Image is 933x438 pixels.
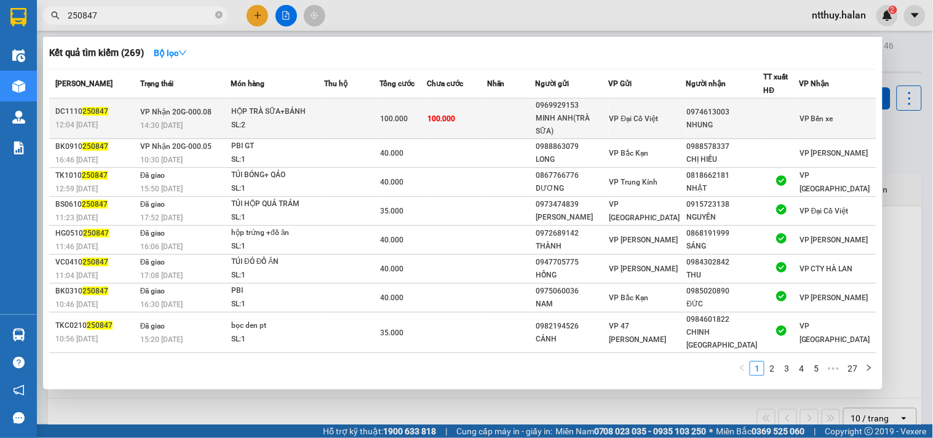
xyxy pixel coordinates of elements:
a: 5 [809,362,823,375]
div: TÚI BÓNG+ QÁO [231,169,324,182]
div: ĐỨC [687,298,763,311]
input: Tìm tên, số ĐT hoặc mã đơn [68,9,213,22]
span: close-circle [215,11,223,18]
span: 14:30 [DATE] [140,121,183,130]
span: 250847 [82,142,108,151]
div: SL: 1 [231,182,324,196]
span: 40.000 [380,236,403,244]
span: [PERSON_NAME] [55,79,113,88]
div: BS0610 [55,198,137,211]
span: 35.000 [380,328,403,337]
img: warehouse-icon [12,80,25,93]
div: HỘP TRÀ SỮA+BÁNH [231,105,324,119]
span: Đã giao [140,200,165,209]
span: VP [GEOGRAPHIC_DATA] [609,200,680,222]
span: VP 47 [PERSON_NAME] [609,322,667,344]
div: bọc den pt [231,319,324,333]
span: 250847 [82,200,108,209]
li: Next Page [862,361,876,376]
div: 0867766776 [536,169,608,182]
a: 27 [844,362,861,375]
span: ••• [824,361,843,376]
div: 0915723138 [687,198,763,211]
span: VP Trung Kính [609,178,658,186]
div: 0818662181 [687,169,763,182]
strong: Bộ lọc [154,48,187,58]
span: TT xuất HĐ [764,73,788,95]
a: 3 [780,362,793,375]
div: 0974613003 [687,106,763,119]
span: 11:23 [DATE] [55,213,98,222]
div: NAM [536,298,608,311]
div: SL: 1 [231,240,324,253]
div: TÚI ĐỎ ĐỒ ĂN [231,255,324,269]
span: VP Nhận 20G-000.08 [140,108,212,116]
span: down [178,49,187,57]
span: left [739,364,746,372]
img: solution-icon [12,141,25,154]
span: VP Nhận [799,79,829,88]
span: 250847 [83,229,109,237]
span: close-circle [215,10,223,22]
div: NGUYÊN [687,211,763,224]
span: VP [PERSON_NAME] [609,236,678,244]
span: 12:59 [DATE] [55,185,98,193]
a: 2 [765,362,779,375]
li: Next 5 Pages [824,361,843,376]
span: Đã giao [140,258,165,266]
span: VP [PERSON_NAME] [800,293,868,302]
div: NHUNG [687,119,763,132]
span: 40.000 [380,178,403,186]
span: 100.000 [427,114,455,123]
li: 5 [809,361,824,376]
span: 17:08 [DATE] [140,271,183,280]
li: 1 [750,361,764,376]
span: Thu hộ [324,79,347,88]
span: VP CTY HÀ LAN [800,265,853,273]
div: PBI GT [231,140,324,153]
span: VP [PERSON_NAME] [609,265,678,273]
span: VP Đại Cồ Việt [800,207,849,215]
div: 0972689142 [536,227,608,240]
div: TKC0210 [55,319,137,332]
a: 1 [750,362,764,375]
span: Người nhận [686,79,726,88]
div: DƯƠNG [536,182,608,195]
span: 16:30 [DATE] [140,300,183,309]
span: 40.000 [380,149,403,157]
span: 10:46 [DATE] [55,300,98,309]
div: MINH ANH(TRÀ SỮA) [536,112,608,138]
div: 0984302842 [687,256,763,269]
span: Nhãn [487,79,505,88]
span: 15:20 [DATE] [140,335,183,344]
div: TÚI HỘP QUẢ TRÁM [231,197,324,211]
div: BK0910 [55,140,137,153]
div: 0868191999 [687,227,763,240]
li: 4 [794,361,809,376]
span: Chưa cước [427,79,463,88]
div: 0973474839 [536,198,608,211]
img: logo-vxr [10,8,26,26]
span: 250847 [82,171,108,180]
span: Tổng cước [379,79,415,88]
button: left [735,361,750,376]
div: 0985020890 [687,285,763,298]
span: VP Nhận 20G-000.05 [140,142,212,151]
div: SL: 2 [231,119,324,132]
span: Người gửi [536,79,570,88]
span: right [865,364,873,372]
span: 100.000 [380,114,408,123]
div: [PERSON_NAME] [536,211,608,224]
div: SÁNG [687,240,763,253]
div: CHỊ HIẾU [687,153,763,166]
div: BK0310 [55,285,137,298]
span: 12:04 [DATE] [55,121,98,129]
span: message [13,412,25,424]
div: SL: 1 [231,298,324,311]
button: right [862,361,876,376]
div: HỒNG [536,269,608,282]
img: warehouse-icon [12,111,25,124]
span: VP Đại Cồ Việt [609,114,659,123]
div: 0975060036 [536,285,608,298]
span: 11:04 [DATE] [55,271,98,280]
